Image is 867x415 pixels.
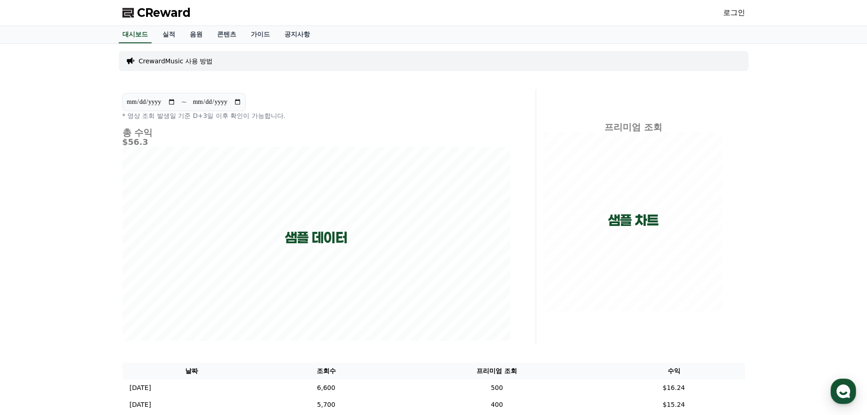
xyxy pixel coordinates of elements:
h4: 총 수익 [122,128,510,138]
p: ~ [181,97,187,108]
span: 대화 [83,303,94,310]
a: CrewardMusic 사용 방법 [139,56,213,66]
a: 가이드 [243,26,277,43]
a: 대화 [60,289,117,312]
span: 홈 [29,302,34,310]
th: 수익 [603,363,745,379]
td: 5,700 [261,396,391,413]
p: 샘플 차트 [608,212,659,229]
a: 음원 [183,26,210,43]
td: 500 [391,379,603,396]
p: [DATE] [130,400,151,410]
p: * 영상 조회 발생일 기준 D+3일 이후 확인이 가능합니다. [122,111,510,120]
a: 실적 [155,26,183,43]
a: 콘텐츠 [210,26,243,43]
p: [DATE] [130,383,151,393]
a: 홈 [3,289,60,312]
a: 로그인 [723,7,745,18]
a: 설정 [117,289,175,312]
a: 대시보드 [119,26,152,43]
td: 400 [391,396,603,413]
a: CReward [122,5,191,20]
span: CReward [137,5,191,20]
td: $15.24 [603,396,745,413]
h5: $56.3 [122,138,510,147]
th: 날짜 [122,363,262,379]
h4: 프리미엄 조회 [543,122,723,132]
span: 설정 [141,302,152,310]
th: 조회수 [261,363,391,379]
th: 프리미엄 조회 [391,363,603,379]
a: 공지사항 [277,26,317,43]
p: 샘플 데이터 [285,230,347,246]
td: $16.24 [603,379,745,396]
td: 6,600 [261,379,391,396]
